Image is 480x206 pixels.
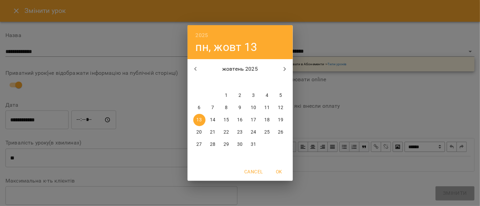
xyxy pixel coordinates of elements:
[278,117,283,123] p: 19
[248,114,260,126] button: 17
[251,117,256,123] p: 17
[224,117,229,123] p: 15
[234,126,246,138] button: 23
[275,126,287,138] button: 26
[196,40,257,54] button: пн, жовт 13
[248,79,260,86] span: пт
[193,138,206,151] button: 27
[220,138,233,151] button: 29
[203,65,277,73] p: жовтень 2025
[279,92,282,99] p: 5
[275,114,287,126] button: 19
[224,141,229,148] p: 29
[207,102,219,114] button: 7
[237,129,243,136] p: 23
[193,102,206,114] button: 6
[264,129,270,136] p: 25
[278,129,283,136] p: 26
[251,104,256,111] p: 10
[207,114,219,126] button: 14
[251,141,256,148] p: 31
[242,166,265,178] button: Cancel
[264,117,270,123] p: 18
[196,31,208,40] button: 2025
[211,104,214,111] p: 7
[234,89,246,102] button: 2
[266,92,268,99] p: 4
[193,114,206,126] button: 13
[196,117,202,123] p: 13
[278,104,283,111] p: 12
[234,114,246,126] button: 16
[261,126,273,138] button: 25
[220,114,233,126] button: 15
[261,102,273,114] button: 11
[210,129,215,136] p: 21
[275,89,287,102] button: 5
[244,168,263,176] span: Cancel
[238,92,241,99] p: 2
[207,138,219,151] button: 28
[207,126,219,138] button: 21
[210,117,215,123] p: 14
[196,141,202,148] p: 27
[248,102,260,114] button: 10
[198,104,200,111] p: 6
[220,79,233,86] span: ср
[193,79,206,86] span: пн
[275,102,287,114] button: 12
[237,117,243,123] p: 16
[248,138,260,151] button: 31
[193,126,206,138] button: 20
[261,114,273,126] button: 18
[275,79,287,86] span: нд
[238,104,241,111] p: 9
[207,79,219,86] span: вт
[196,129,202,136] p: 20
[234,138,246,151] button: 30
[264,104,270,111] p: 11
[252,92,255,99] p: 3
[225,92,228,99] p: 1
[261,89,273,102] button: 4
[225,104,228,111] p: 8
[220,89,233,102] button: 1
[268,166,290,178] button: OK
[220,126,233,138] button: 22
[234,102,246,114] button: 9
[248,126,260,138] button: 24
[251,129,256,136] p: 24
[234,79,246,86] span: чт
[224,129,229,136] p: 22
[237,141,243,148] p: 30
[220,102,233,114] button: 8
[210,141,215,148] p: 28
[248,89,260,102] button: 3
[271,168,287,176] span: OK
[261,79,273,86] span: сб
